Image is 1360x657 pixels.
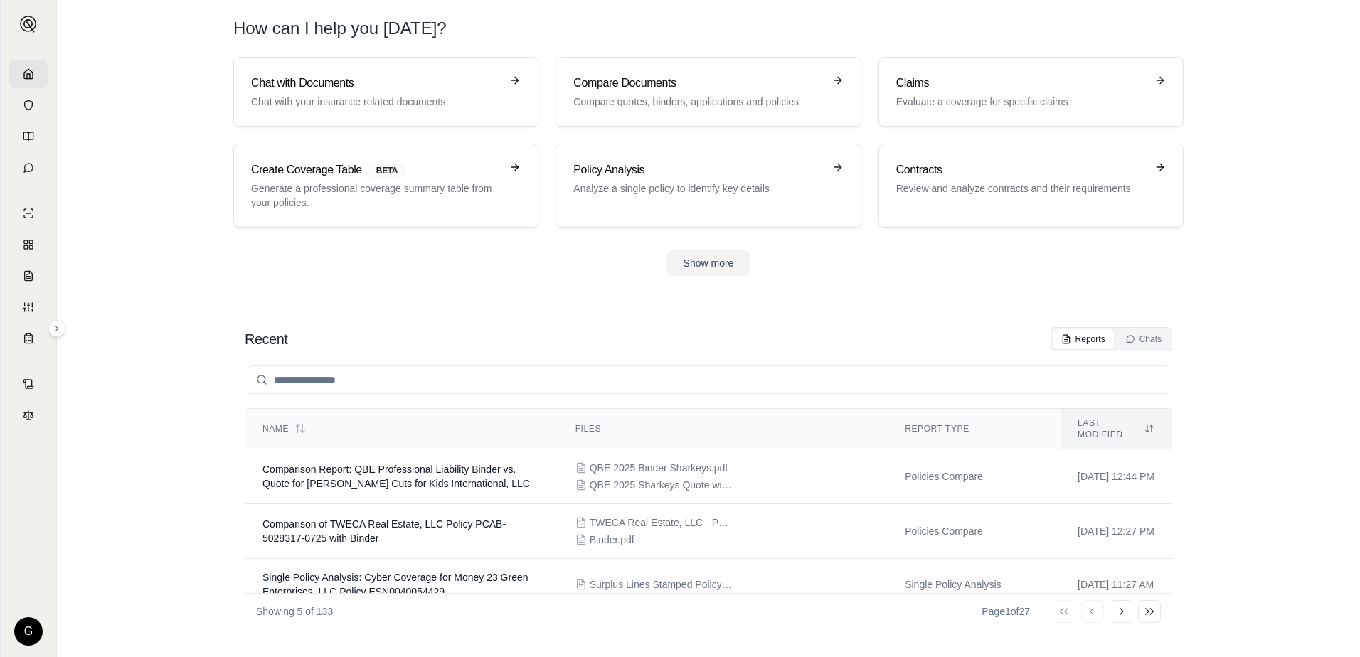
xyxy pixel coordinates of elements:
a: Contract Analysis [9,370,48,398]
a: Custom Report [9,293,48,321]
img: Expand sidebar [20,16,37,33]
button: Expand sidebar [14,10,43,38]
td: [DATE] 12:27 PM [1061,504,1172,559]
a: Claim Coverage [9,262,48,290]
p: Review and analyze contracts and their requirements [896,181,1146,196]
span: Surplus Lines Stamped Policy - 8.28.24 Draymond Green - Commercial.pdf [590,577,732,592]
button: Expand sidebar [48,320,65,337]
h3: Chat with Documents [251,75,501,92]
span: QBE 2025 Sharkeys Quote with Options v4.pdf [590,478,732,492]
h3: Compare Documents [573,75,823,92]
a: Legal Search Engine [9,401,48,429]
button: Reports [1053,329,1114,349]
td: Single Policy Analysis [888,559,1061,611]
div: Chats [1125,333,1162,345]
th: Files [558,409,888,449]
a: Documents Vault [9,91,48,119]
h3: Claims [896,75,1146,92]
span: BETA [368,163,406,178]
h2: Recent [245,329,287,349]
th: Report Type [888,409,1061,449]
a: Create Coverage TableBETAGenerate a professional coverage summary table from your policies. [233,144,538,228]
p: Generate a professional coverage summary table from your policies. [251,181,501,210]
h1: How can I help you [DATE]? [233,17,1184,40]
td: [DATE] 12:44 PM [1061,449,1172,504]
a: ContractsReview and analyze contracts and their requirements [878,144,1184,228]
div: Last modified [1078,417,1154,440]
a: Compare DocumentsCompare quotes, binders, applications and policies [556,57,861,127]
h3: Contracts [896,161,1146,178]
div: G [14,617,43,646]
a: Policy AnalysisAnalyze a single policy to identify key details [556,144,861,228]
a: Coverage Table [9,324,48,353]
span: QBE 2025 Binder Sharkeys.pdf [590,461,728,475]
span: Comparison of TWECA Real Estate, LLC Policy PCAB-5028317-0725 with Binder [262,518,506,544]
button: Show more [666,250,751,276]
p: Showing 5 of 133 [256,604,333,619]
a: Single Policy [9,199,48,228]
p: Analyze a single policy to identify key details [573,181,823,196]
a: Home [9,60,48,88]
div: Page 1 of 27 [982,604,1030,619]
a: Policy Comparisons [9,230,48,259]
p: Compare quotes, binders, applications and policies [573,95,823,109]
td: Policies Compare [888,449,1061,504]
p: Chat with your insurance related documents [251,95,501,109]
span: TWECA Real Estate, LLC - Policy.pdf [590,516,732,530]
div: Name [262,423,541,434]
h3: Create Coverage Table [251,161,501,178]
a: ClaimsEvaluate a coverage for specific claims [878,57,1184,127]
a: Chat [9,154,48,182]
h3: Policy Analysis [573,161,823,178]
span: Comparison Report: QBE Professional Liability Binder vs. Quote for Sharkey's Cuts for Kids Intern... [262,464,530,489]
a: Prompt Library [9,122,48,151]
span: Binder.pdf [590,533,634,547]
div: Reports [1061,333,1105,345]
span: Single Policy Analysis: Cyber Coverage for Money 23 Green Enterprises, LLC Policy ESN0040054429 [262,572,528,597]
p: Evaluate a coverage for specific claims [896,95,1146,109]
button: Chats [1117,329,1170,349]
td: [DATE] 11:27 AM [1061,559,1172,611]
a: Chat with DocumentsChat with your insurance related documents [233,57,538,127]
td: Policies Compare [888,504,1061,559]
